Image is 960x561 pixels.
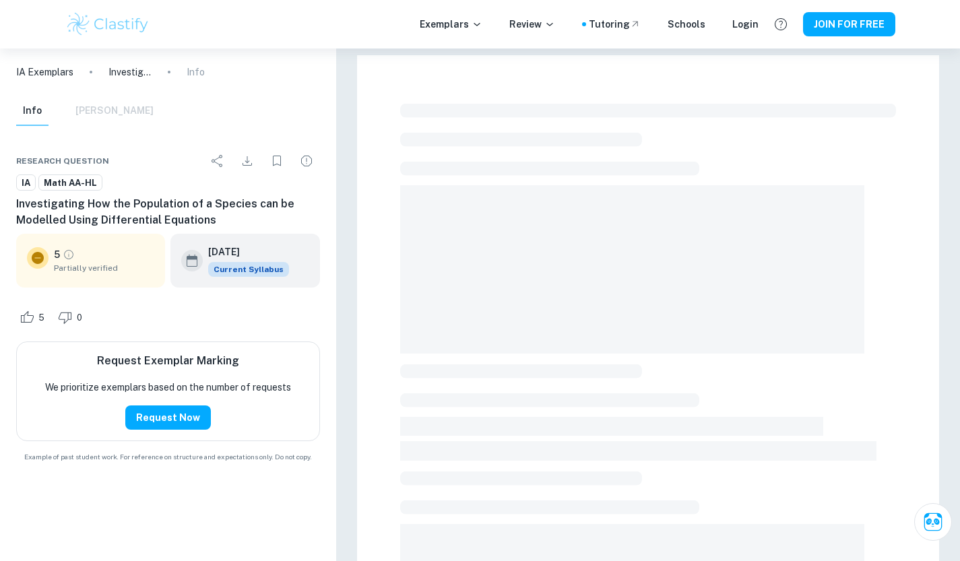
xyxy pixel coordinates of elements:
[732,17,759,32] a: Login
[65,11,151,38] img: Clastify logo
[16,155,109,167] span: Research question
[420,17,482,32] p: Exemplars
[38,174,102,191] a: Math AA-HL
[208,244,278,259] h6: [DATE]
[108,65,152,79] p: Investigating How the Population of a Species can be Modelled Using Differential Equations
[16,96,49,126] button: Info
[509,17,555,32] p: Review
[914,503,952,541] button: Ask Clai
[39,176,102,190] span: Math AA-HL
[17,176,35,190] span: IA
[204,147,231,174] div: Share
[97,353,239,369] h6: Request Exemplar Marking
[54,262,154,274] span: Partially verified
[187,65,205,79] p: Info
[16,306,52,328] div: Like
[63,249,75,261] a: Grade partially verified
[54,247,60,262] p: 5
[208,262,289,277] div: This exemplar is based on the current syllabus. Feel free to refer to it for inspiration/ideas wh...
[208,262,289,277] span: Current Syllabus
[803,12,895,36] button: JOIN FOR FREE
[263,147,290,174] div: Bookmark
[16,452,320,462] span: Example of past student work. For reference on structure and expectations only. Do not copy.
[589,17,641,32] a: Tutoring
[769,13,792,36] button: Help and Feedback
[16,65,73,79] a: IA Exemplars
[125,405,211,430] button: Request Now
[293,147,320,174] div: Report issue
[234,147,261,174] div: Download
[55,306,90,328] div: Dislike
[31,311,52,325] span: 5
[69,311,90,325] span: 0
[45,380,291,395] p: We prioritize exemplars based on the number of requests
[668,17,705,32] a: Schools
[16,196,320,228] h6: Investigating How the Population of a Species can be Modelled Using Differential Equations
[16,174,36,191] a: IA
